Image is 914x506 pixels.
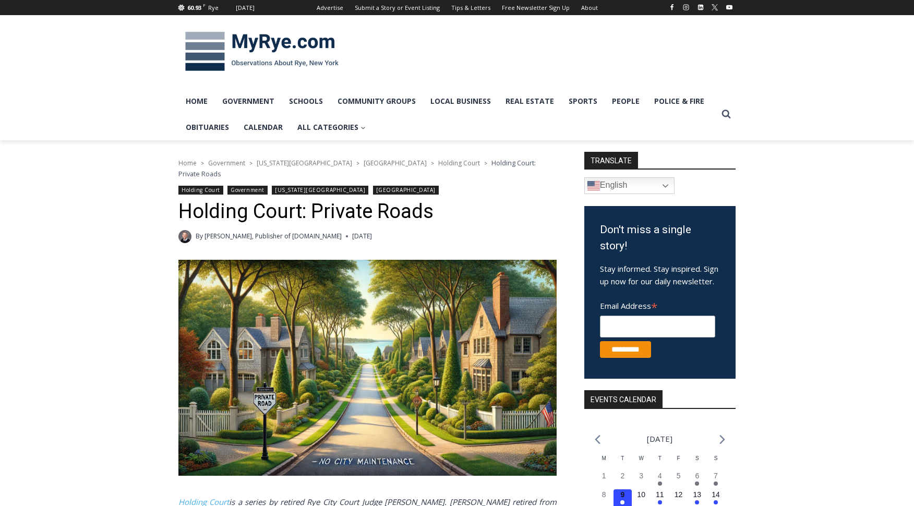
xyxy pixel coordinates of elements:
[431,160,434,167] span: >
[438,159,480,167] a: Holding Court
[706,454,725,471] div: Sunday
[364,159,427,167] a: [GEOGRAPHIC_DATA]
[178,114,236,140] a: Obituaries
[651,471,669,489] button: 4 Has events
[484,160,487,167] span: >
[695,481,699,486] em: Has events
[639,455,643,461] span: W
[587,179,600,192] img: en
[236,114,290,140] a: Calendar
[498,88,561,114] a: Real Estate
[178,158,536,178] span: Holding Court: Private Roads
[423,88,498,114] a: Local Business
[227,186,267,195] a: Government
[723,1,736,14] a: YouTube
[605,88,647,114] a: People
[600,262,720,287] p: Stay informed. Stay inspired. Sign up now for our daily newsletter.
[178,260,557,476] img: DALLE 2025-09-08 Holding Court 2025-09-09 Private Roads
[178,159,197,167] a: Home
[714,472,718,480] time: 7
[584,177,675,194] a: English
[373,186,439,195] a: [GEOGRAPHIC_DATA]
[651,454,669,471] div: Thursday
[695,500,699,504] em: Has events
[205,232,342,240] a: [PERSON_NAME], Publisher of [DOMAIN_NAME]
[658,500,662,504] em: Has events
[561,88,605,114] a: Sports
[584,152,638,168] strong: TRANSLATE
[236,3,255,13] div: [DATE]
[602,455,606,461] span: M
[695,472,699,480] time: 6
[693,490,702,499] time: 13
[658,481,662,486] em: Has events
[694,1,707,14] a: Linkedin
[330,88,423,114] a: Community Groups
[282,88,330,114] a: Schools
[178,88,215,114] a: Home
[647,88,712,114] a: Police & Fire
[595,435,600,444] a: Previous month
[647,432,672,446] li: [DATE]
[666,1,678,14] a: Facebook
[677,455,680,461] span: F
[356,160,359,167] span: >
[595,471,614,489] button: 1
[178,186,223,195] a: Holding Court
[297,122,366,133] span: All Categories
[621,472,625,480] time: 2
[178,25,345,79] img: MyRye.com
[614,454,632,471] div: Tuesday
[208,3,219,13] div: Rye
[352,231,372,241] time: [DATE]
[639,472,643,480] time: 3
[178,230,191,243] a: Author image
[688,454,706,471] div: Saturday
[632,471,651,489] button: 3
[178,200,557,224] h1: Holding Court: Private Roads
[717,105,736,124] button: View Search Form
[600,295,715,314] label: Email Address
[658,455,662,461] span: T
[602,472,606,480] time: 1
[712,490,720,499] time: 14
[595,454,614,471] div: Monday
[290,114,373,140] a: All Categories
[178,88,717,141] nav: Primary Navigation
[620,500,624,504] em: Has events
[178,158,557,179] nav: Breadcrumbs
[632,454,651,471] div: Wednesday
[203,2,206,8] span: F
[600,222,720,255] h3: Don't miss a single story!
[680,1,692,14] a: Instagram
[708,1,721,14] a: X
[602,490,606,499] time: 8
[272,186,368,195] a: [US_STATE][GEOGRAPHIC_DATA]
[637,490,645,499] time: 10
[706,471,725,489] button: 7 Has events
[196,231,203,241] span: By
[656,490,664,499] time: 11
[201,160,204,167] span: >
[688,471,706,489] button: 6 Has events
[695,455,699,461] span: S
[621,455,624,461] span: T
[249,160,252,167] span: >
[714,500,718,504] em: Has events
[584,390,663,408] h2: Events Calendar
[714,481,718,486] em: Has events
[658,472,662,480] time: 4
[621,490,625,499] time: 9
[187,4,201,11] span: 60.93
[714,455,718,461] span: S
[257,159,352,167] a: [US_STATE][GEOGRAPHIC_DATA]
[614,471,632,489] button: 2
[669,454,688,471] div: Friday
[677,472,681,480] time: 5
[208,159,245,167] a: Government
